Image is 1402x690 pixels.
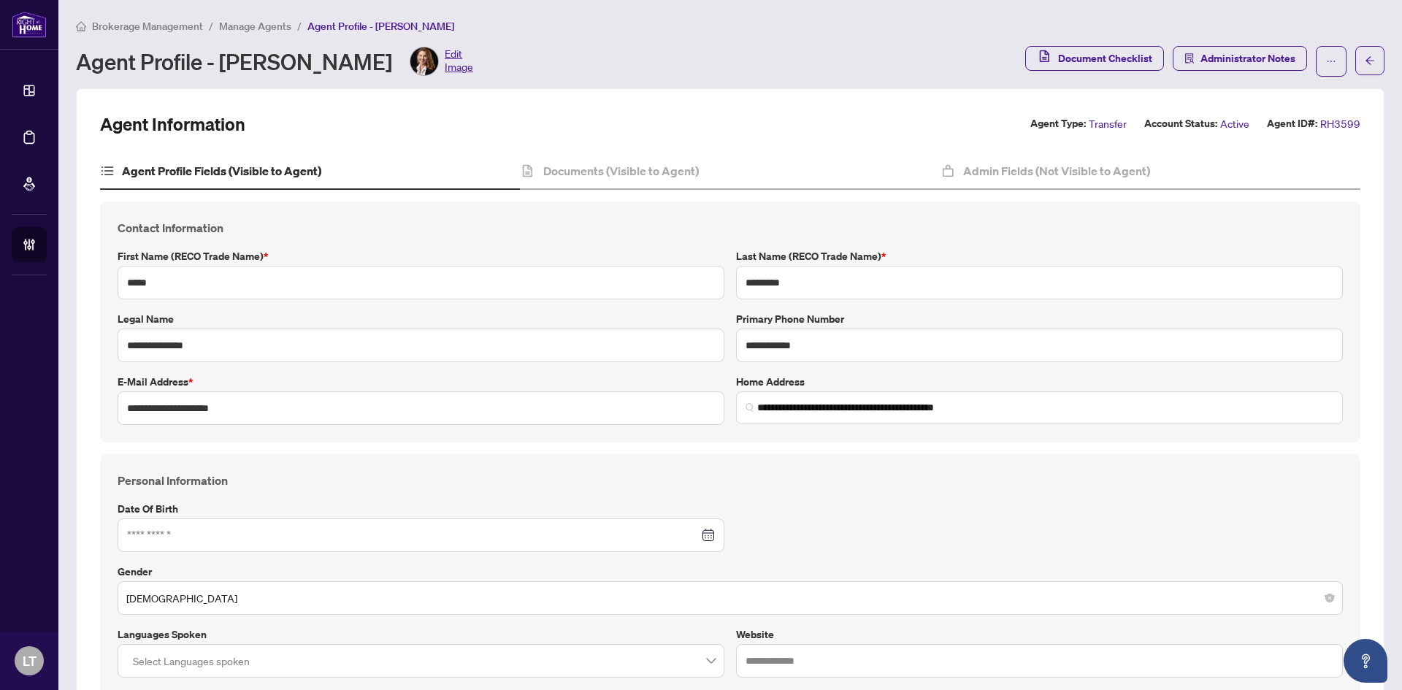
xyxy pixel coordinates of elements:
button: Administrator Notes [1173,46,1307,71]
span: Manage Agents [219,20,291,33]
span: Brokerage Management [92,20,203,33]
span: ellipsis [1326,56,1336,66]
label: Home Address [736,374,1343,390]
h4: Personal Information [118,472,1343,489]
label: First Name (RECO Trade Name) [118,248,724,264]
h4: Documents (Visible to Agent) [543,162,699,180]
label: Date of Birth [118,501,724,517]
label: Primary Phone Number [736,311,1343,327]
label: Last Name (RECO Trade Name) [736,248,1343,264]
button: Document Checklist [1025,46,1164,71]
span: Transfer [1089,115,1127,132]
span: Administrator Notes [1200,47,1295,70]
button: Open asap [1344,639,1387,683]
label: Account Status: [1144,115,1217,132]
span: close-circle [1325,594,1334,602]
img: Profile Icon [410,47,438,75]
span: LT [23,651,37,671]
label: E-mail Address [118,374,724,390]
h4: Admin Fields (Not Visible to Agent) [963,162,1150,180]
span: Agent Profile - [PERSON_NAME] [307,20,454,33]
label: Legal Name [118,311,724,327]
div: Agent Profile - [PERSON_NAME] [76,47,473,76]
img: search_icon [746,403,754,412]
span: Edit Image [445,47,473,76]
h4: Agent Profile Fields (Visible to Agent) [122,162,321,180]
span: arrow-left [1365,55,1375,66]
h4: Contact Information [118,219,1343,237]
label: Agent ID#: [1267,115,1317,132]
li: / [209,18,213,34]
label: Gender [118,564,1343,580]
label: Agent Type: [1030,115,1086,132]
img: logo [12,11,47,38]
span: RH3599 [1320,115,1360,132]
span: Document Checklist [1058,47,1152,70]
span: solution [1184,53,1195,64]
span: home [76,21,86,31]
label: Languages spoken [118,626,724,643]
label: Website [736,626,1343,643]
span: Female [126,584,1334,612]
h2: Agent Information [100,112,245,136]
span: Active [1220,115,1249,132]
li: / [297,18,302,34]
